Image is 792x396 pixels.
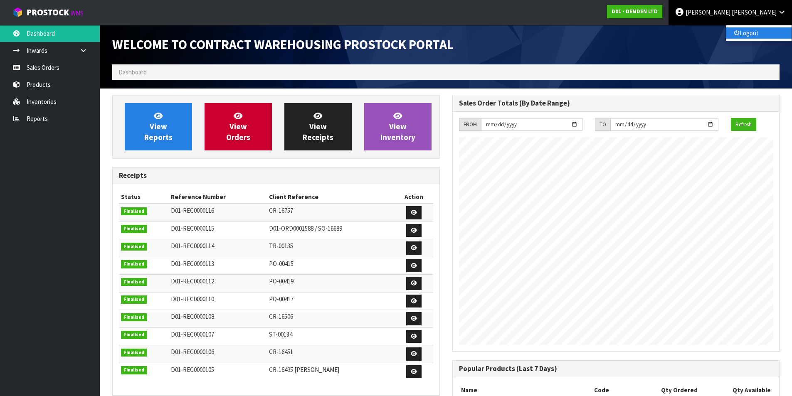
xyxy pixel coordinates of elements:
span: PO-00415 [269,260,294,268]
span: D01-REC0000114 [171,242,214,250]
span: D01-REC0000112 [171,277,214,285]
span: D01-REC0000110 [171,295,214,303]
span: Finalised [121,260,147,268]
span: Finalised [121,295,147,304]
div: FROM [459,118,481,131]
span: D01-REC0000113 [171,260,214,268]
span: CR-16495 [PERSON_NAME] [269,366,339,374]
a: Logout [726,27,792,39]
h3: Sales Order Totals (By Date Range) [459,99,773,107]
span: View Inventory [380,111,415,142]
span: ProStock [27,7,69,18]
small: WMS [71,9,84,17]
a: ViewReceipts [284,103,352,150]
span: [PERSON_NAME] [686,8,730,16]
span: PO-00419 [269,277,294,285]
span: CR-16506 [269,312,293,320]
th: Status [119,190,169,204]
span: View Reports [144,111,173,142]
span: [PERSON_NAME] [732,8,777,16]
span: D01-REC0000105 [171,366,214,374]
span: Finalised [121,313,147,322]
a: ViewOrders [205,103,272,150]
span: CR-16451 [269,348,293,356]
span: View Orders [226,111,250,142]
span: D01-REC0000108 [171,312,214,320]
a: ViewReports [125,103,192,150]
span: Dashboard [118,68,147,76]
span: Finalised [121,243,147,251]
th: Client Reference [267,190,395,204]
span: Finalised [121,366,147,374]
span: PO-00417 [269,295,294,303]
span: Finalised [121,225,147,233]
span: ST-00134 [269,330,292,338]
span: D01-ORD0001588 / SO-16689 [269,224,342,232]
span: D01-REC0000107 [171,330,214,338]
span: Finalised [121,349,147,357]
div: TO [595,118,610,131]
button: Refresh [731,118,756,131]
th: Reference Number [169,190,267,204]
h3: Popular Products (Last 7 Days) [459,365,773,373]
span: D01-REC0000116 [171,207,214,214]
span: TR-00135 [269,242,293,250]
a: ViewInventory [364,103,432,150]
th: Action [395,190,433,204]
span: View Receipts [303,111,333,142]
span: Finalised [121,278,147,286]
strong: D01 - DEMDEN LTD [612,8,658,15]
span: D01-REC0000106 [171,348,214,356]
img: cube-alt.png [12,7,23,17]
span: Finalised [121,331,147,339]
span: Welcome to Contract Warehousing ProStock Portal [112,36,454,53]
span: Finalised [121,207,147,216]
span: CR-16757 [269,207,293,214]
span: D01-REC0000115 [171,224,214,232]
h3: Receipts [119,172,433,180]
